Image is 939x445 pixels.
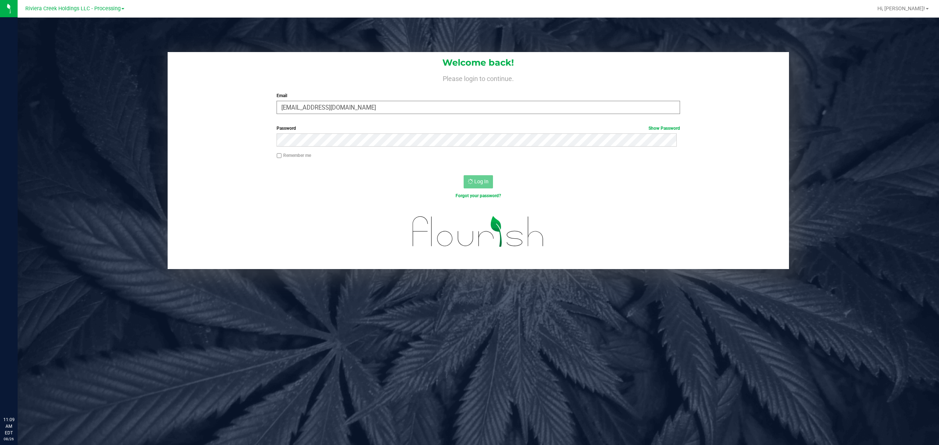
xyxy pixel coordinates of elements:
span: Hi, [PERSON_NAME]! [877,5,925,11]
a: Forgot your password? [456,193,501,198]
p: 08/26 [3,436,14,442]
h1: Welcome back! [168,58,789,67]
span: Riviera Creek Holdings LLC - Processing [25,5,121,12]
span: Password [277,126,296,131]
label: Email [277,92,680,99]
iframe: Resource center [7,386,29,408]
label: Remember me [277,152,311,159]
a: Show Password [648,126,680,131]
input: Remember me [277,153,282,158]
button: Log In [464,175,493,188]
img: flourish_logo.svg [401,207,556,257]
h4: Please login to continue. [168,73,789,82]
span: Log In [474,179,489,184]
p: 11:09 AM EDT [3,416,14,436]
